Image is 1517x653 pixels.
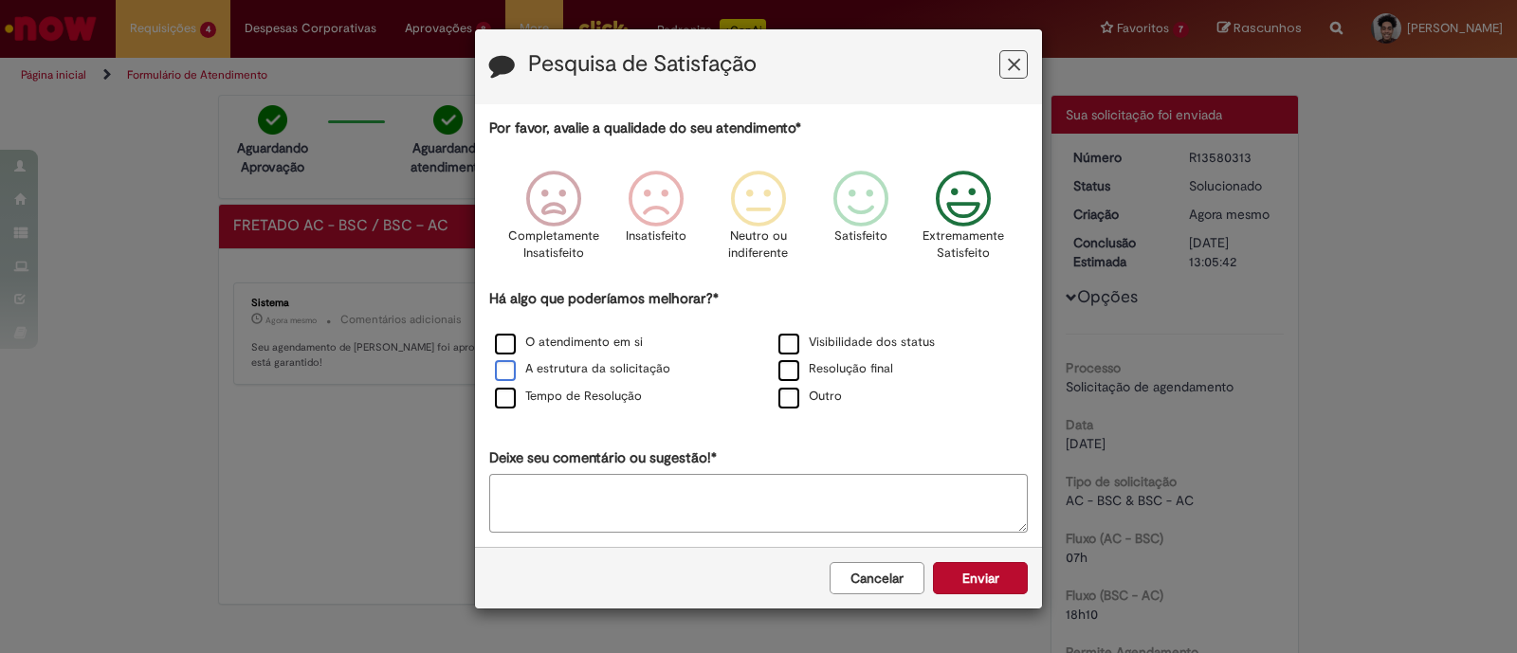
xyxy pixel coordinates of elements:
[830,562,924,594] button: Cancelar
[834,227,887,245] p: Satisfeito
[778,360,893,378] label: Resolução final
[489,118,801,138] label: Por favor, avalie a qualidade do seu atendimento*
[710,156,807,286] div: Neutro ou indiferente
[915,156,1012,286] div: Extremamente Satisfeito
[489,448,717,468] label: Deixe seu comentário ou sugestão!*
[933,562,1028,594] button: Enviar
[778,334,935,352] label: Visibilidade dos status
[489,289,1028,411] div: Há algo que poderíamos melhorar?*
[495,334,643,352] label: O atendimento em si
[608,156,704,286] div: Insatisfeito
[508,227,599,263] p: Completamente Insatisfeito
[778,388,842,406] label: Outro
[495,360,670,378] label: A estrutura da solicitação
[813,156,909,286] div: Satisfeito
[724,227,793,263] p: Neutro ou indiferente
[528,52,757,77] label: Pesquisa de Satisfação
[504,156,601,286] div: Completamente Insatisfeito
[923,227,1004,263] p: Extremamente Satisfeito
[495,388,642,406] label: Tempo de Resolução
[626,227,686,245] p: Insatisfeito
